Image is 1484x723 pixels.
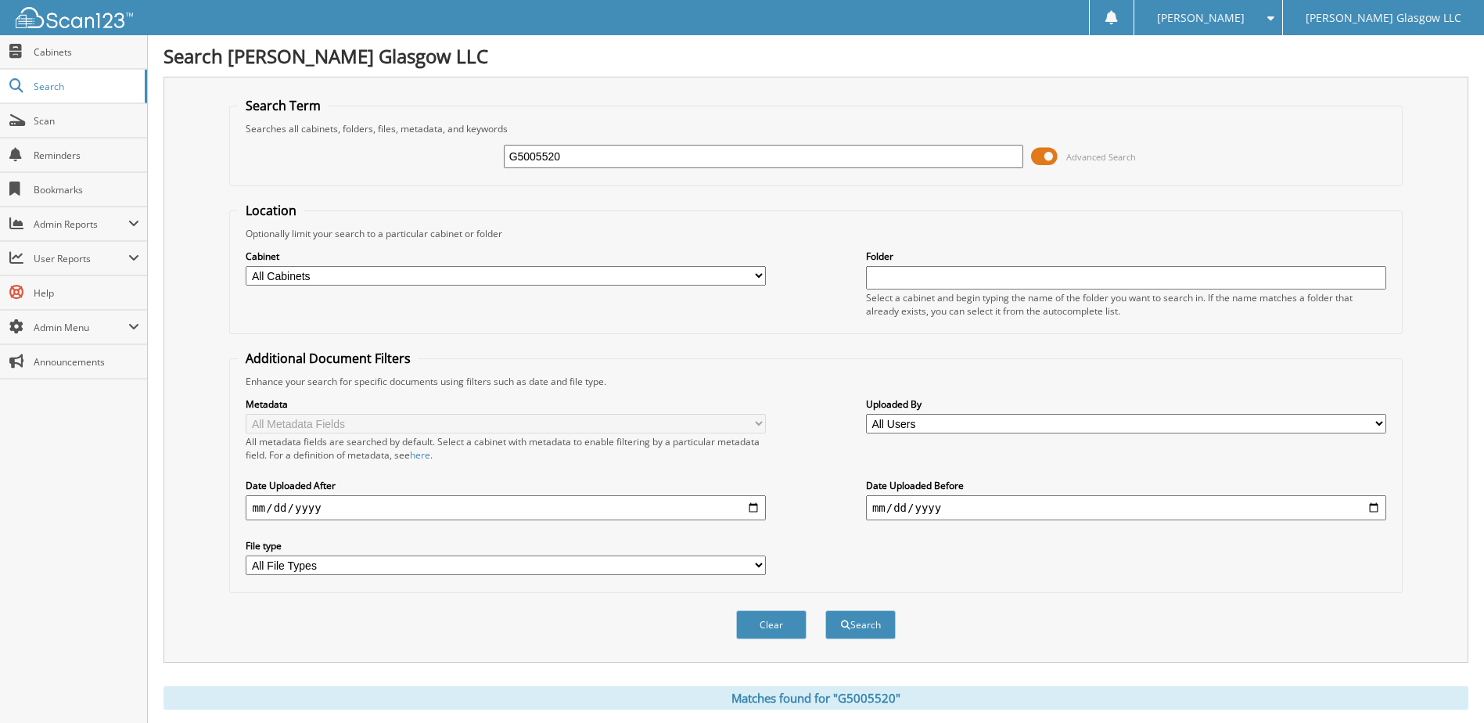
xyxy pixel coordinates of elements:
[163,43,1468,69] h1: Search [PERSON_NAME] Glasgow LLC
[246,435,766,462] div: All metadata fields are searched by default. Select a cabinet with metadata to enable filtering b...
[866,397,1386,411] label: Uploaded By
[16,7,133,28] img: scan123-logo-white.svg
[34,114,139,128] span: Scan
[34,286,139,300] span: Help
[825,610,896,639] button: Search
[34,218,128,231] span: Admin Reports
[1157,13,1245,23] span: [PERSON_NAME]
[246,495,766,520] input: start
[246,539,766,552] label: File type
[866,479,1386,492] label: Date Uploaded Before
[246,250,766,263] label: Cabinet
[238,227,1393,240] div: Optionally limit your search to a particular cabinet or folder
[238,350,419,367] legend: Additional Document Filters
[866,495,1386,520] input: end
[238,97,329,114] legend: Search Term
[163,686,1468,710] div: Matches found for "G5005520"
[34,355,139,369] span: Announcements
[34,321,128,334] span: Admin Menu
[238,375,1393,388] div: Enhance your search for specific documents using filters such as date and file type.
[736,610,807,639] button: Clear
[410,448,430,462] a: here
[238,122,1393,135] div: Searches all cabinets, folders, files, metadata, and keywords
[1306,13,1461,23] span: [PERSON_NAME] Glasgow LLC
[34,45,139,59] span: Cabinets
[246,397,766,411] label: Metadata
[866,291,1386,318] div: Select a cabinet and begin typing the name of the folder you want to search in. If the name match...
[34,252,128,265] span: User Reports
[34,183,139,196] span: Bookmarks
[34,80,137,93] span: Search
[866,250,1386,263] label: Folder
[246,479,766,492] label: Date Uploaded After
[1066,151,1136,163] span: Advanced Search
[238,202,304,219] legend: Location
[34,149,139,162] span: Reminders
